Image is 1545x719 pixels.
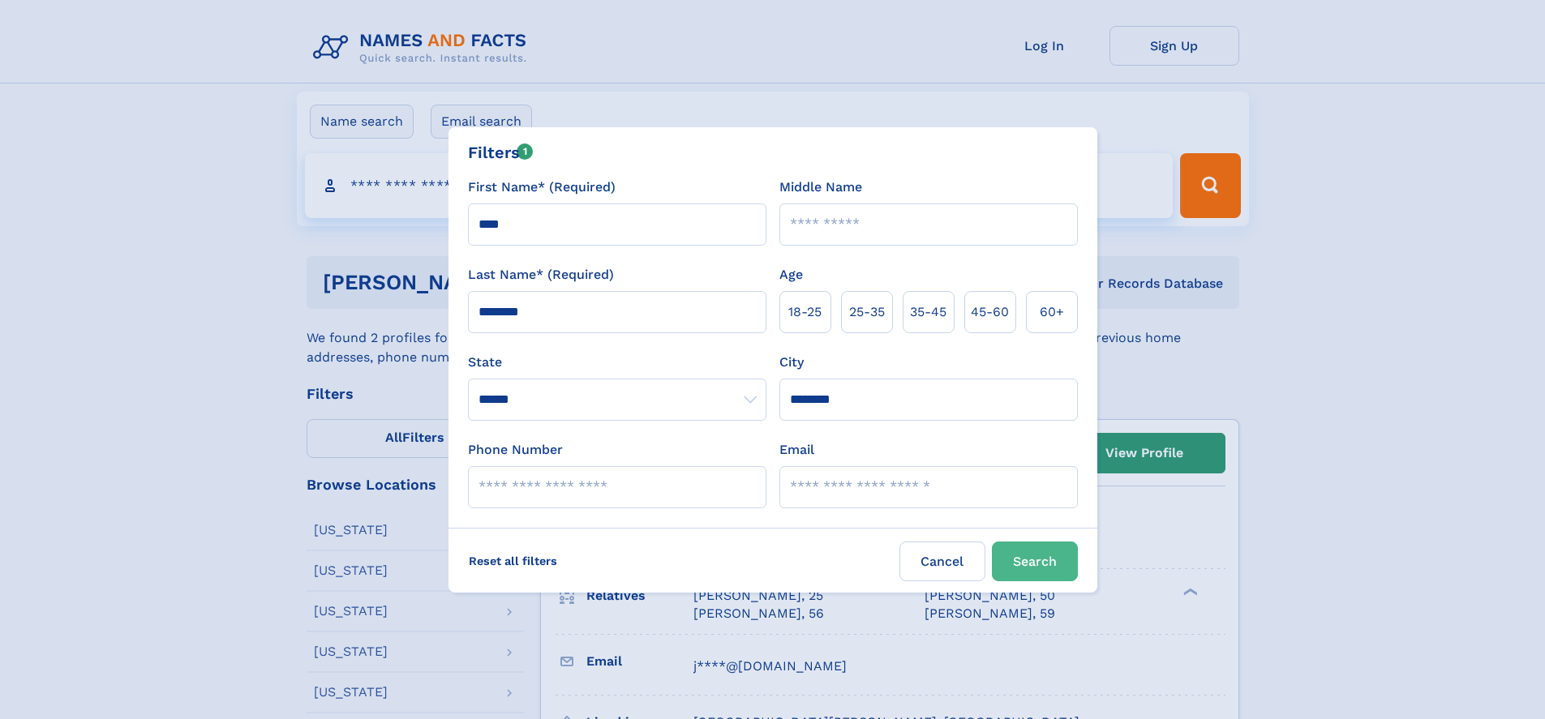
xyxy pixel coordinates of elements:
label: Cancel [899,541,985,581]
label: State [468,353,766,372]
label: Age [779,265,803,285]
label: Middle Name [779,178,862,197]
label: Phone Number [468,440,563,460]
label: Reset all filters [458,541,568,580]
span: 45‑60 [971,302,1009,322]
label: First Name* (Required) [468,178,616,197]
span: 18‑25 [788,302,822,322]
span: 35‑45 [910,302,946,322]
label: City [779,353,804,372]
button: Search [992,541,1078,581]
label: Last Name* (Required) [468,265,614,285]
div: Filters [468,140,534,165]
span: 60+ [1040,302,1064,322]
label: Email [779,440,814,460]
span: 25‑35 [849,302,885,322]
